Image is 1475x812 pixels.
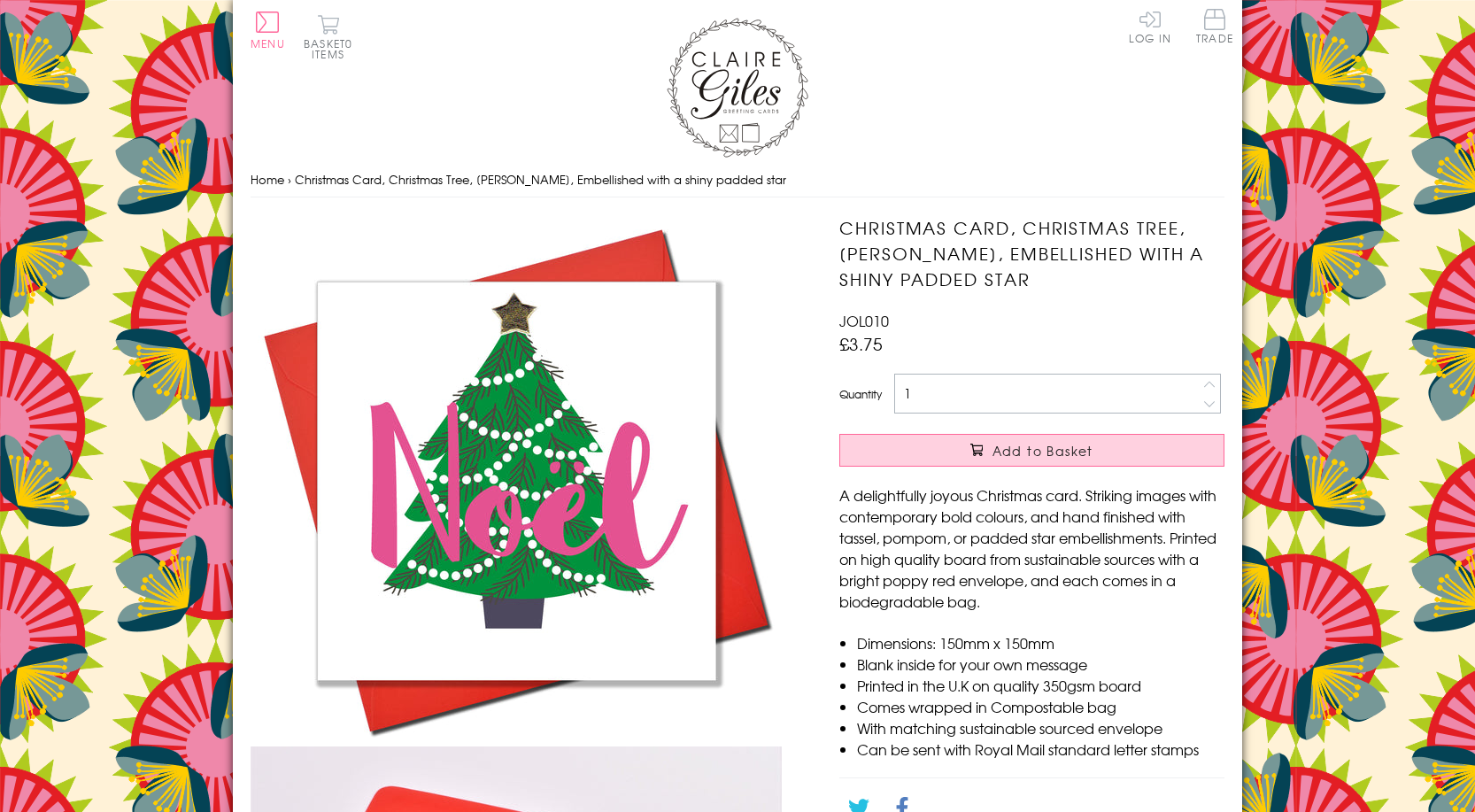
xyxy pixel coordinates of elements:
span: Menu [251,35,285,51]
span: Christmas Card, Christmas Tree, [PERSON_NAME], Embellished with a shiny padded star [295,171,786,188]
span: 0 items [312,35,352,62]
p: A delightfully joyous Christmas card. Striking images with contemporary bold colours, and hand fi... [839,484,1224,612]
li: Printed in the U.K on quality 350gsm board [857,675,1224,696]
button: Add to Basket [839,434,1224,467]
nav: breadcrumbs [251,162,1224,198]
span: JOL010 [839,310,889,331]
img: Claire Giles Greetings Cards [667,18,808,158]
span: Add to Basket [992,442,1093,460]
span: Trade [1196,9,1233,43]
label: Quantity [839,386,882,402]
a: Log In [1129,9,1171,43]
li: Dimensions: 150mm x 150mm [857,632,1224,653]
span: › [288,171,291,188]
h1: Christmas Card, Christmas Tree, [PERSON_NAME], Embellished with a shiny padded star [839,215,1224,291]
li: With matching sustainable sourced envelope [857,717,1224,739]
li: Blank inside for your own message [857,653,1224,675]
li: Comes wrapped in Compostable bag [857,696,1224,717]
a: Home [251,171,284,188]
button: Menu [251,12,285,49]
li: Can be sent with Royal Mail standard letter stamps [857,739,1224,760]
span: £3.75 [839,331,883,356]
img: Christmas Card, Christmas Tree, Noel, Embellished with a shiny padded star [251,215,782,746]
a: Trade [1196,9,1233,47]
button: Basket0 items [304,14,352,59]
